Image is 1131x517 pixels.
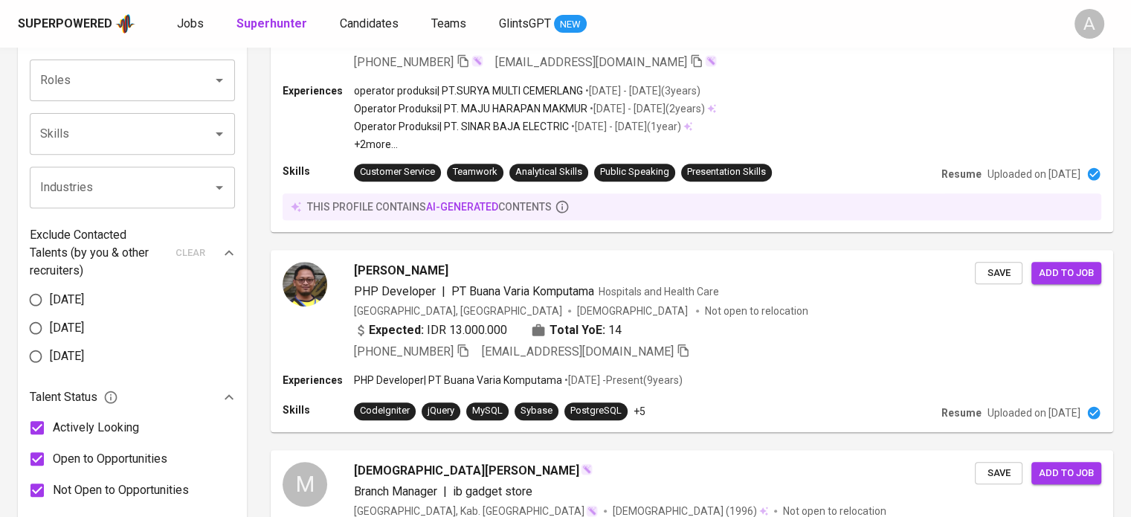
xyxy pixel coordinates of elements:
[360,165,435,179] div: Customer Service
[283,164,354,179] p: Skills
[30,382,235,412] div: Talent Status
[354,262,448,280] span: [PERSON_NAME]
[550,321,605,339] b: Total YoE:
[1031,262,1101,285] button: Add to job
[577,304,690,318] span: [DEMOGRAPHIC_DATA]
[30,388,118,406] span: Talent Status
[982,265,1015,282] span: Save
[354,83,583,98] p: operator produksi | PT.SURYA MULTI CEMERLANG
[18,13,135,35] a: Superpoweredapp logo
[369,321,424,339] b: Expected:
[521,404,552,418] div: Sybase
[583,83,700,98] p: • [DATE] - [DATE] ( 3 years )
[941,405,982,420] p: Resume
[431,16,466,30] span: Teams
[581,463,593,475] img: magic_wand.svg
[236,16,307,30] b: Superhunter
[499,15,587,33] a: GlintsGPT NEW
[451,284,594,298] span: PT Buana Varia Komputama
[283,462,327,507] div: M
[354,321,507,339] div: IDR 13.000.000
[569,119,681,134] p: • [DATE] - [DATE] ( 1 year )
[50,291,84,309] span: [DATE]
[177,16,204,30] span: Jobs
[53,419,139,437] span: Actively Looking
[354,101,587,116] p: Operator Produksi | PT. MAJU HARAPAN MAKMUR
[499,16,551,30] span: GlintsGPT
[340,16,399,30] span: Candidates
[354,284,436,298] span: PHP Developer
[515,165,582,179] div: Analytical Skills
[453,484,532,498] span: ib gadget store
[30,226,167,280] p: Exclude Contacted Talents (by you & other recruiters)
[50,347,84,365] span: [DATE]
[283,402,354,417] p: Skills
[428,404,454,418] div: jQuery
[705,55,717,67] img: magic_wand.svg
[599,286,719,298] span: Hospitals and Health Care
[453,165,497,179] div: Teamwork
[987,405,1080,420] p: Uploaded on [DATE]
[354,304,562,318] div: [GEOGRAPHIC_DATA], [GEOGRAPHIC_DATA]
[1031,462,1101,485] button: Add to job
[608,321,622,339] span: 14
[987,167,1080,182] p: Uploaded on [DATE]
[209,123,230,144] button: Open
[554,17,587,32] span: NEW
[354,344,454,359] span: [PHONE_NUMBER]
[443,483,447,501] span: |
[495,55,687,69] span: [EMAIL_ADDRESS][DOMAIN_NAME]
[209,70,230,91] button: Open
[442,283,445,301] span: |
[283,83,354,98] p: Experiences
[236,15,310,33] a: Superhunter
[705,304,808,318] p: Not open to relocation
[50,319,84,337] span: [DATE]
[115,13,135,35] img: app logo
[360,404,410,418] div: CodeIgniter
[975,462,1022,485] button: Save
[177,15,207,33] a: Jobs
[340,15,402,33] a: Candidates
[283,262,327,306] img: 407acf525376687ec1e44fec025af9ba.jpeg
[472,404,503,418] div: MySQL
[18,16,112,33] div: Superpowered
[53,450,167,468] span: Open to Opportunities
[431,15,469,33] a: Teams
[271,250,1113,432] a: [PERSON_NAME]PHP Developer|PT Buana Varia KomputamaHospitals and Health Care[GEOGRAPHIC_DATA], [G...
[426,201,498,213] span: AI-generated
[354,55,454,69] span: [PHONE_NUMBER]
[283,373,354,388] p: Experiences
[975,262,1022,285] button: Save
[1039,465,1094,482] span: Add to job
[482,344,674,359] span: [EMAIL_ADDRESS][DOMAIN_NAME]
[307,199,552,214] p: this profile contains contents
[471,55,483,67] img: magic_wand.svg
[1074,9,1104,39] div: A
[687,165,766,179] div: Presentation Skills
[53,481,189,499] span: Not Open to Opportunities
[562,373,683,388] p: • [DATE] - Present ( 9 years )
[982,465,1015,482] span: Save
[354,462,579,480] span: [DEMOGRAPHIC_DATA][PERSON_NAME]
[587,101,705,116] p: • [DATE] - [DATE] ( 2 years )
[941,167,982,182] p: Resume
[586,505,598,517] img: magic_wand.svg
[354,119,569,134] p: Operator Produksi | PT. SINAR BAJA ELECTRIC
[354,373,562,388] p: PHP Developer | PT Buana Varia Komputama
[570,404,622,418] div: PostgreSQL
[30,226,235,280] div: Exclude Contacted Talents (by you & other recruiters)clear
[600,165,669,179] div: Public Speaking
[354,484,437,498] span: Branch Manager
[354,137,716,152] p: +2 more ...
[209,177,230,198] button: Open
[1039,265,1094,282] span: Add to job
[634,404,645,419] p: +5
